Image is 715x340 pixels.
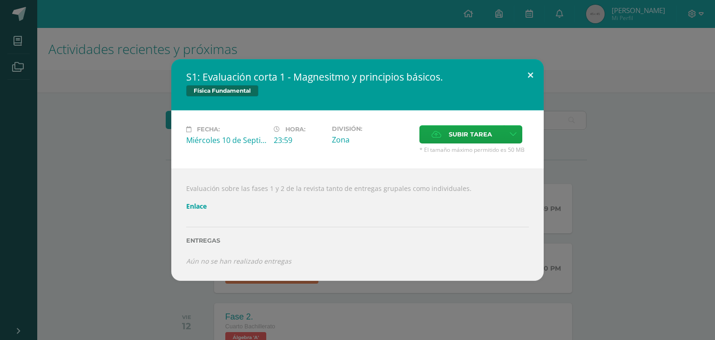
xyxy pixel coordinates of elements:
[332,135,412,145] div: Zona
[186,202,207,211] a: Enlace
[186,70,529,83] h2: S1: Evaluación corta 1 - Magnesitmo y principios básicos.
[517,59,544,91] button: Close (Esc)
[186,237,529,244] label: Entregas
[419,146,529,154] span: * El tamaño máximo permitido es 50 MB
[274,135,324,145] div: 23:59
[332,125,412,132] label: División:
[171,169,544,280] div: Evaluación sobre las fases 1 y 2 de la revista tanto de entregas grupales como individuales.
[186,135,266,145] div: Miércoles 10 de Septiembre
[449,126,492,143] span: Subir tarea
[186,257,291,265] i: Aún no se han realizado entregas
[186,85,258,96] span: Física Fundamental
[285,126,305,133] span: Hora:
[197,126,220,133] span: Fecha:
